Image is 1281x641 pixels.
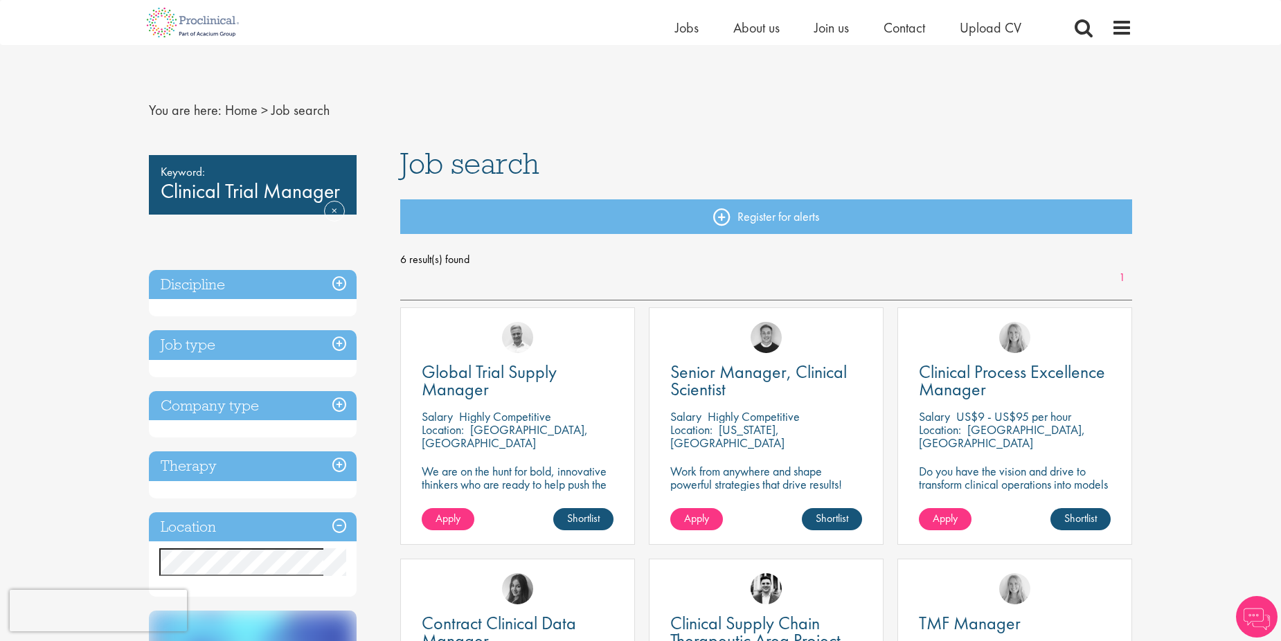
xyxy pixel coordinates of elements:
p: [US_STATE], [GEOGRAPHIC_DATA] [670,422,785,451]
div: Clinical Trial Manager [149,155,357,215]
img: Heidi Hennigan [502,573,533,604]
a: Shortlist [1050,508,1111,530]
span: Clinical Process Excellence Manager [919,360,1105,401]
a: Apply [422,508,474,530]
h3: Therapy [149,451,357,481]
span: Location: [919,422,961,437]
span: Apply [933,511,958,525]
span: > [261,101,268,119]
a: TMF Manager [919,615,1111,632]
a: Senior Manager, Clinical Scientist [670,363,862,398]
a: Upload CV [960,19,1021,37]
img: Shannon Briggs [999,322,1030,353]
span: Job search [400,145,539,182]
p: US$9 - US$95 per hour [956,408,1071,424]
p: Do you have the vision and drive to transform clinical operations into models of excellence in a ... [919,464,1111,517]
h3: Company type [149,391,357,421]
span: Salary [919,408,950,424]
span: Job search [271,101,330,119]
p: We are on the hunt for bold, innovative thinkers who are ready to help push the boundaries of sci... [422,464,613,517]
a: Remove [324,201,345,241]
img: Chatbot [1236,596,1278,638]
a: Contact [884,19,925,37]
h3: Job type [149,330,357,360]
a: Join us [814,19,849,37]
p: [GEOGRAPHIC_DATA], [GEOGRAPHIC_DATA] [919,422,1085,451]
a: Apply [670,508,723,530]
h3: Location [149,512,357,542]
span: Location: [670,422,713,437]
p: Highly Competitive [459,408,551,424]
a: Shortlist [553,508,613,530]
p: Work from anywhere and shape powerful strategies that drive results! Enjoy the freedom of remote ... [670,464,862,517]
span: Apply [684,511,709,525]
iframe: reCAPTCHA [10,590,187,631]
a: breadcrumb link [225,101,258,119]
span: You are here: [149,101,222,119]
a: 1 [1112,270,1132,286]
a: Global Trial Supply Manager [422,363,613,398]
img: Joshua Bye [502,322,533,353]
a: Apply [919,508,971,530]
span: Salary [422,408,453,424]
a: Register for alerts [400,199,1133,234]
span: Keyword: [161,162,345,181]
a: About us [733,19,780,37]
span: 6 result(s) found [400,249,1133,270]
img: Shannon Briggs [999,573,1030,604]
img: Edward Little [751,573,782,604]
span: Senior Manager, Clinical Scientist [670,360,847,401]
a: Shortlist [802,508,862,530]
span: Apply [436,511,460,525]
a: Jobs [675,19,699,37]
img: Bo Forsen [751,322,782,353]
span: Location: [422,422,464,437]
span: Global Trial Supply Manager [422,360,557,401]
a: Clinical Process Excellence Manager [919,363,1111,398]
p: [GEOGRAPHIC_DATA], [GEOGRAPHIC_DATA] [422,422,588,451]
h3: Discipline [149,270,357,300]
p: Highly Competitive [708,408,800,424]
span: Salary [670,408,701,424]
span: TMF Manager [919,611,1021,635]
